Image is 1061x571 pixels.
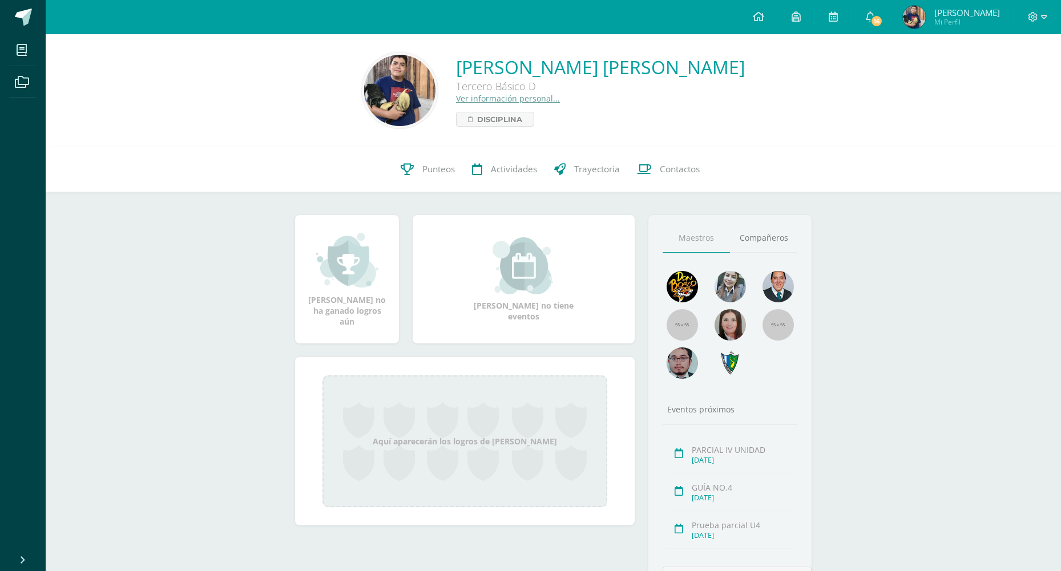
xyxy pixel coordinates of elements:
[467,237,581,322] div: [PERSON_NAME] no tiene eventos
[692,520,794,530] div: Prueba parcial U4
[546,147,628,192] a: Trayectoria
[456,112,534,127] a: Disciplina
[934,17,1000,27] span: Mi Perfil
[322,375,607,507] div: Aquí aparecerán los logros de [PERSON_NAME]
[667,347,698,379] img: d0e54f245e8330cebada5b5b95708334.png
[692,455,794,465] div: [DATE]
[316,232,378,289] img: achievement_small.png
[456,79,745,93] div: Tercero Básico D
[364,55,435,126] img: 821aa972031862ffa5594b2121ba0320.png
[663,404,797,415] div: Eventos próximos
[491,163,537,175] span: Actividades
[715,271,746,302] img: 45bd7986b8947ad7e5894cbc9b781108.png
[422,163,455,175] span: Punteos
[660,163,700,175] span: Contactos
[692,493,794,503] div: [DATE]
[934,7,1000,18] span: [PERSON_NAME]
[456,55,745,79] a: [PERSON_NAME] [PERSON_NAME]
[870,15,883,27] span: 16
[763,309,794,341] img: 55x55
[306,232,388,327] div: [PERSON_NAME] no ha ganado logros aún
[663,224,730,253] a: Maestros
[667,271,698,302] img: 29fc2a48271e3f3676cb2cb292ff2552.png
[692,444,794,455] div: PARCIAL IV UNIDAD
[730,224,797,253] a: Compañeros
[493,237,555,294] img: event_small.png
[692,482,794,493] div: GUÍA NO.4
[477,112,522,126] span: Disciplina
[628,147,708,192] a: Contactos
[715,347,746,379] img: 7cab5f6743d087d6deff47ee2e57ce0d.png
[392,147,463,192] a: Punteos
[456,93,560,104] a: Ver información personal...
[903,6,926,29] img: d969c1a12d2945137ffce01bd8d867fe.png
[574,163,620,175] span: Trayectoria
[692,530,794,540] div: [DATE]
[463,147,546,192] a: Actividades
[667,309,698,341] img: 55x55
[715,309,746,341] img: 67c3d6f6ad1c930a517675cdc903f95f.png
[763,271,794,302] img: eec80b72a0218df6e1b0c014193c2b59.png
